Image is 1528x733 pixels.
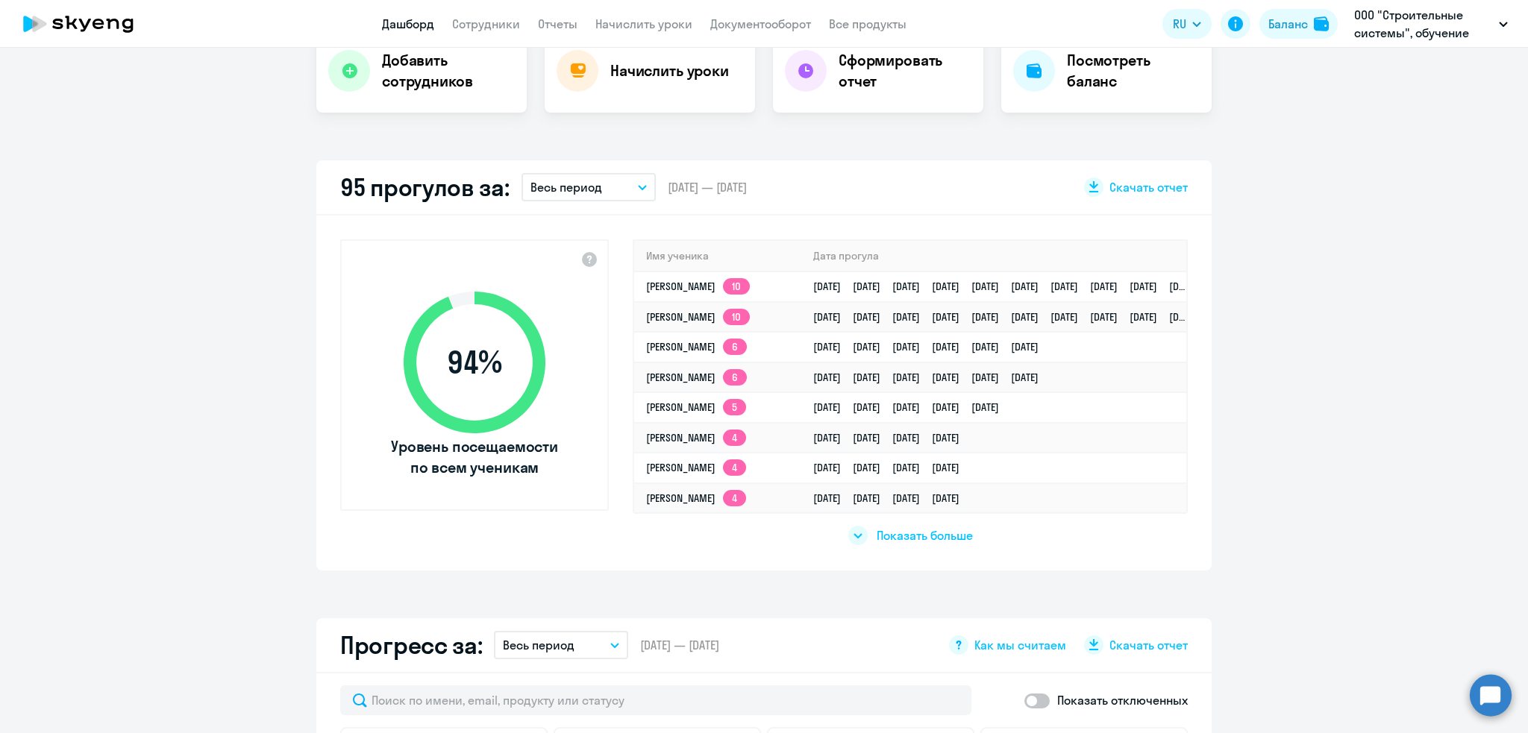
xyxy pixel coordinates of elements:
[340,172,510,202] h2: 95 прогулов за:
[646,340,747,353] a: [PERSON_NAME]6
[813,340,1050,353] a: [DATE][DATE][DATE][DATE][DATE][DATE]
[877,527,973,544] span: Показать больше
[640,637,719,653] span: [DATE] — [DATE]
[646,310,750,324] a: [PERSON_NAME]10
[1259,9,1338,39] button: Балансbalance
[723,309,750,325] app-skyeng-badge: 10
[503,636,574,654] p: Весь период
[382,50,515,92] h4: Добавить сотрудников
[340,685,971,715] input: Поиск по имени, email, продукту или статусу
[710,16,811,31] a: Документооборот
[723,490,746,506] app-skyeng-badge: 4
[974,637,1066,653] span: Как мы считаем
[829,16,907,31] a: Все продукты
[530,178,602,196] p: Весь период
[1109,637,1188,653] span: Скачать отчет
[646,431,746,444] a: [PERSON_NAME]4
[382,16,434,31] a: Дашборд
[538,16,577,31] a: Отчеты
[610,60,729,81] h4: Начислить уроки
[646,461,746,474] a: [PERSON_NAME]4
[813,280,1209,293] a: [DATE][DATE][DATE][DATE][DATE][DATE][DATE][DATE][DATE][DATE]
[668,179,747,195] span: [DATE] — [DATE]
[801,241,1186,271] th: Дата прогула
[389,345,560,380] span: 94 %
[389,436,560,478] span: Уровень посещаемости по всем ученикам
[839,50,971,92] h4: Сформировать отчет
[1173,15,1186,33] span: RU
[1354,6,1493,42] p: ООО "Строительные системы", обучение
[1162,9,1212,39] button: RU
[646,491,746,505] a: [PERSON_NAME]4
[1268,15,1308,33] div: Баланс
[1347,6,1515,42] button: ООО "Строительные системы", обучение
[723,278,750,295] app-skyeng-badge: 10
[723,459,746,476] app-skyeng-badge: 4
[340,630,482,660] h2: Прогресс за:
[494,631,628,659] button: Весь период
[595,16,692,31] a: Начислить уроки
[813,491,971,505] a: [DATE][DATE][DATE][DATE]
[1057,691,1188,709] p: Показать отключенных
[723,430,746,446] app-skyeng-badge: 4
[813,461,971,474] a: [DATE][DATE][DATE][DATE]
[813,310,1209,324] a: [DATE][DATE][DATE][DATE][DATE][DATE][DATE][DATE][DATE][DATE]
[1109,179,1188,195] span: Скачать отчет
[813,371,1050,384] a: [DATE][DATE][DATE][DATE][DATE][DATE]
[813,431,971,444] a: [DATE][DATE][DATE][DATE]
[723,399,746,415] app-skyeng-badge: 5
[646,400,746,414] a: [PERSON_NAME]5
[1314,16,1329,31] img: balance
[634,241,801,271] th: Имя ученика
[452,16,520,31] a: Сотрудники
[646,280,750,293] a: [PERSON_NAME]10
[723,369,747,386] app-skyeng-badge: 6
[1067,50,1200,92] h4: Посмотреть баланс
[723,339,747,355] app-skyeng-badge: 6
[522,173,656,201] button: Весь период
[813,400,1011,414] a: [DATE][DATE][DATE][DATE][DATE]
[646,371,747,384] a: [PERSON_NAME]6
